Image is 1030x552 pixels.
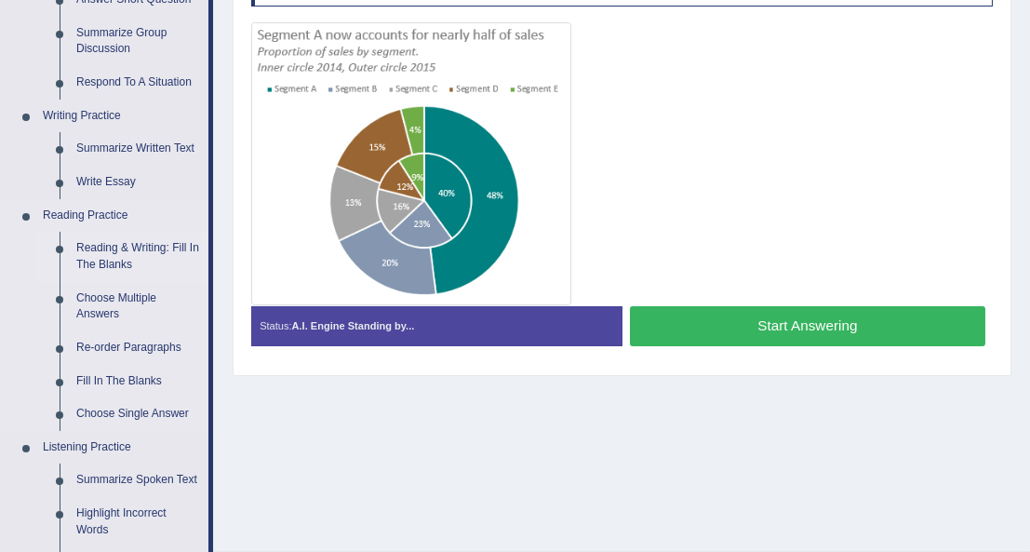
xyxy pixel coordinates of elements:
[68,66,208,100] a: Respond To A Situation
[68,166,208,199] a: Write Essay
[68,497,208,546] a: Highlight Incorrect Words
[68,397,208,431] a: Choose Single Answer
[68,232,208,281] a: Reading & Writing: Fill In The Blanks
[68,282,208,331] a: Choose Multiple Answers
[34,431,208,464] a: Listening Practice
[630,306,985,346] button: Start Answering
[68,331,208,365] a: Re-order Paragraphs
[68,464,208,497] a: Summarize Spoken Text
[68,132,208,166] a: Summarize Written Text
[292,320,415,331] strong: A.I. Engine Standing by...
[34,100,208,133] a: Writing Practice
[68,17,208,66] a: Summarize Group Discussion
[68,365,208,398] a: Fill In The Blanks
[251,306,622,347] div: Status:
[34,199,208,233] a: Reading Practice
